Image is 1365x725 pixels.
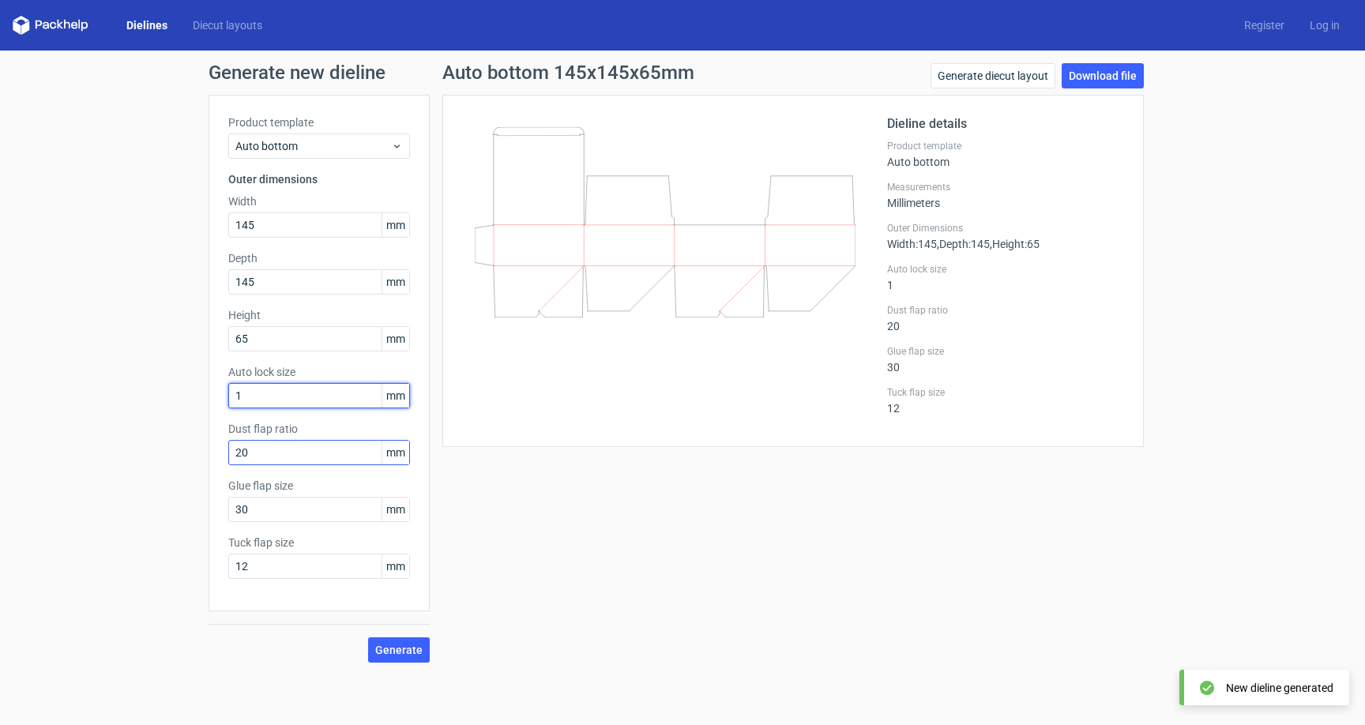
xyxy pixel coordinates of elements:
h3: Outer dimensions [228,171,410,187]
label: Auto lock size [887,263,1124,276]
label: Product template [228,115,410,130]
label: Height [228,307,410,323]
div: New dieline generated [1226,680,1333,696]
a: Diecut layouts [180,17,275,33]
a: Register [1232,17,1297,33]
label: Width [228,193,410,209]
span: , Depth : 145 [937,238,990,250]
span: mm [382,384,409,408]
span: Auto bottom [235,138,391,154]
span: mm [382,441,409,464]
label: Auto lock size [228,364,410,380]
label: Glue flap size [228,478,410,494]
span: mm [382,270,409,294]
span: mm [382,554,409,578]
label: Outer Dimensions [887,222,1124,235]
button: Generate [368,637,430,663]
label: Depth [228,250,410,266]
label: Product template [887,140,1124,152]
span: Generate [375,644,423,656]
div: Millimeters [887,181,1124,209]
h1: Generate new dieline [209,63,1156,82]
div: 12 [887,386,1124,415]
h1: Auto bottom 145x145x65mm [442,63,694,82]
span: mm [382,327,409,351]
label: Tuck flap size [887,386,1124,399]
span: Width : 145 [887,238,937,250]
span: , Height : 65 [990,238,1040,250]
div: 20 [887,304,1124,332]
div: 30 [887,345,1124,374]
a: Dielines [114,17,180,33]
h2: Dieline details [887,115,1124,133]
label: Dust flap ratio [228,421,410,437]
div: 1 [887,263,1124,291]
span: mm [382,213,409,237]
label: Dust flap ratio [887,304,1124,317]
a: Generate diecut layout [931,63,1055,88]
label: Tuck flap size [228,535,410,550]
div: Auto bottom [887,140,1124,168]
label: Glue flap size [887,345,1124,358]
a: Log in [1297,17,1352,33]
label: Measurements [887,181,1124,193]
span: mm [382,498,409,521]
a: Download file [1062,63,1144,88]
